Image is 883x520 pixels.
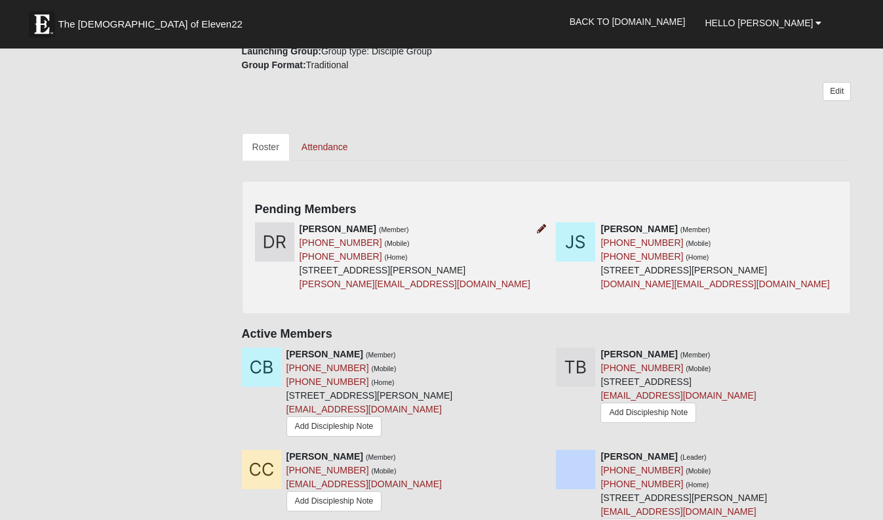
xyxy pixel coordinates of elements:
small: (Mobile) [372,467,397,475]
a: Hello [PERSON_NAME] [695,7,831,39]
a: Add Discipleship Note [286,416,382,437]
img: Eleven22 logo [29,11,55,37]
h4: Pending Members [255,203,838,217]
div: [STREET_ADDRESS][PERSON_NAME] [286,348,453,440]
small: (Member) [379,226,409,233]
a: [PHONE_NUMBER] [600,479,683,489]
a: [PHONE_NUMBER] [600,251,683,262]
small: (Home) [686,253,709,261]
strong: Group Format: [242,60,306,70]
a: [DOMAIN_NAME][EMAIL_ADDRESS][DOMAIN_NAME] [600,279,829,289]
a: [PHONE_NUMBER] [286,376,369,387]
strong: Launching Group: [242,46,321,56]
a: Back to [DOMAIN_NAME] [560,5,696,38]
a: [PHONE_NUMBER] [300,237,382,248]
strong: [PERSON_NAME] [600,349,677,359]
a: Roster [242,133,290,161]
small: (Mobile) [686,239,711,247]
strong: [PERSON_NAME] [600,451,677,462]
a: [PHONE_NUMBER] [600,465,683,475]
a: [PHONE_NUMBER] [286,465,369,475]
small: (Home) [385,253,408,261]
strong: [PERSON_NAME] [286,349,363,359]
a: [EMAIL_ADDRESS][DOMAIN_NAME] [286,479,442,489]
strong: [PERSON_NAME] [600,224,677,234]
small: (Home) [372,378,395,386]
small: (Member) [680,351,711,359]
small: (Mobile) [385,239,410,247]
small: (Member) [366,351,396,359]
a: [PHONE_NUMBER] [600,363,683,373]
span: The [DEMOGRAPHIC_DATA] of Eleven22 [58,18,243,31]
a: [PHONE_NUMBER] [300,251,382,262]
div: [STREET_ADDRESS] [600,348,756,426]
a: [PHONE_NUMBER] [600,237,683,248]
a: Add Discipleship Note [600,403,696,423]
small: (Mobile) [686,365,711,372]
strong: [PERSON_NAME] [286,451,363,462]
div: [STREET_ADDRESS][PERSON_NAME] [600,222,829,291]
a: Attendance [291,133,359,161]
a: The [DEMOGRAPHIC_DATA] of Eleven22 [22,5,285,37]
small: (Mobile) [372,365,397,372]
a: Edit [823,82,851,101]
small: (Member) [366,453,396,461]
a: [EMAIL_ADDRESS][DOMAIN_NAME] [600,390,756,401]
h4: Active Members [242,327,852,342]
strong: [PERSON_NAME] [300,224,376,234]
small: (Member) [680,226,711,233]
div: [STREET_ADDRESS][PERSON_NAME] [300,222,530,291]
small: (Mobile) [686,467,711,475]
span: Hello [PERSON_NAME] [705,18,813,28]
small: (Leader) [680,453,707,461]
a: [PHONE_NUMBER] [286,363,369,373]
small: (Home) [686,481,709,489]
a: [PERSON_NAME][EMAIL_ADDRESS][DOMAIN_NAME] [300,279,530,289]
a: [EMAIL_ADDRESS][DOMAIN_NAME] [286,404,442,414]
a: Add Discipleship Note [286,491,382,511]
